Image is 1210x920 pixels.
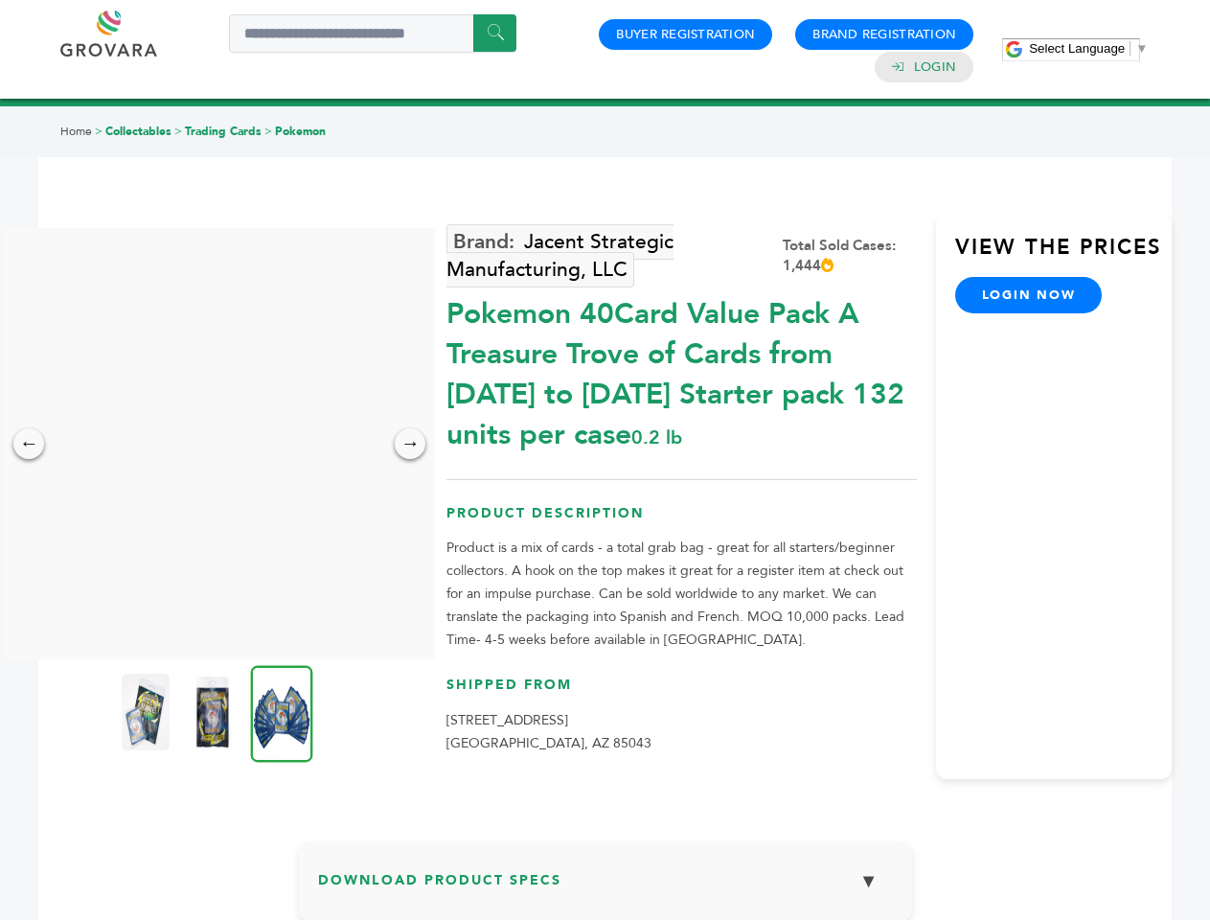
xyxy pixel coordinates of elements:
[105,124,171,139] a: Collectables
[955,233,1172,277] h3: View the Prices
[446,504,917,538] h3: Product Description
[13,428,44,459] div: ←
[95,124,103,139] span: >
[251,665,313,762] img: Pokemon 40-Card Value Pack – A Treasure Trove of Cards from 1996 to 2024 - Starter pack! 132 unit...
[264,124,272,139] span: >
[955,277,1103,313] a: login now
[446,224,673,287] a: Jacent Strategic Manufacturing, LLC
[1029,41,1125,56] span: Select Language
[616,26,755,43] a: Buyer Registration
[189,674,237,750] img: Pokemon 40-Card Value Pack – A Treasure Trove of Cards from 1996 to 2024 - Starter pack! 132 unit...
[395,428,425,459] div: →
[174,124,182,139] span: >
[318,861,893,916] h3: Download Product Specs
[1135,41,1148,56] span: ▼
[122,674,170,750] img: Pokemon 40-Card Value Pack – A Treasure Trove of Cards from 1996 to 2024 - Starter pack! 132 unit...
[275,124,326,139] a: Pokemon
[229,14,516,53] input: Search a product or brand...
[185,124,262,139] a: Trading Cards
[783,236,917,276] div: Total Sold Cases: 1,444
[446,285,917,455] div: Pokemon 40Card Value Pack A Treasure Trove of Cards from [DATE] to [DATE] Starter pack 132 units ...
[446,709,917,755] p: [STREET_ADDRESS] [GEOGRAPHIC_DATA], AZ 85043
[1130,41,1130,56] span: ​
[631,425,682,450] span: 0.2 lb
[845,861,893,902] button: ▼
[446,676,917,709] h3: Shipped From
[914,58,956,76] a: Login
[812,26,956,43] a: Brand Registration
[446,537,917,652] p: Product is a mix of cards - a total grab bag - great for all starters/beginner collectors. A hook...
[1029,41,1148,56] a: Select Language​
[60,124,92,139] a: Home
